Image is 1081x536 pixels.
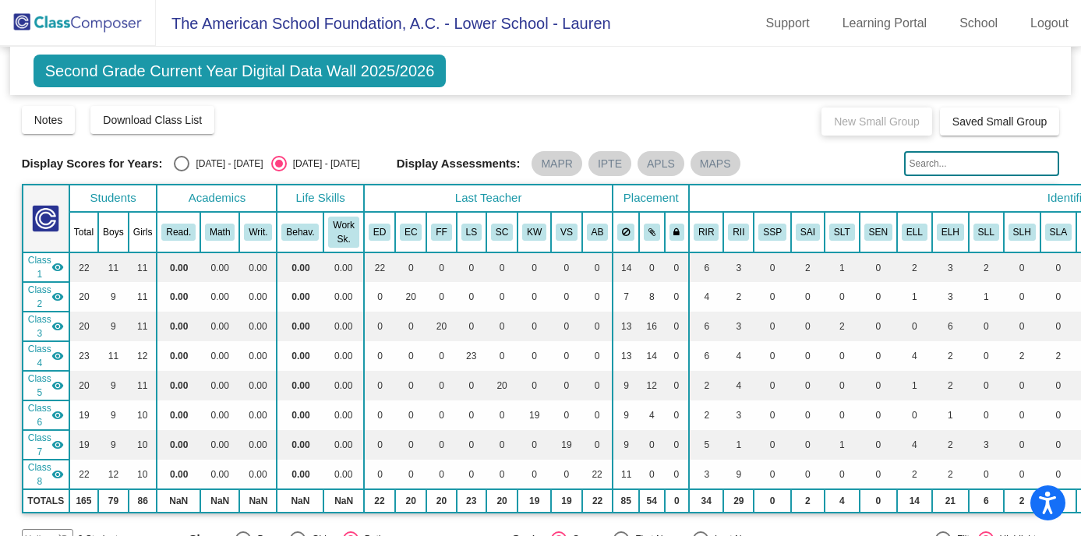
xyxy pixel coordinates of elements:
td: 0 [791,371,825,400]
td: 0.00 [157,341,200,371]
td: 2 [723,282,754,312]
mat-chip: APLS [638,151,684,176]
td: 0.00 [239,282,277,312]
td: 0 [969,341,1004,371]
td: 12 [129,341,157,371]
td: 6 [689,341,723,371]
td: 9 [98,430,129,460]
td: 0 [426,252,456,282]
td: 0 [754,252,791,282]
span: Class 1 [28,253,51,281]
span: Class 6 [28,401,51,429]
td: 0.00 [277,312,323,341]
th: Kaylie Woodul [518,212,551,252]
td: 1 [897,282,932,312]
td: 6 [932,312,969,341]
td: 0 [582,400,613,430]
td: 1 [969,282,1004,312]
th: Student Success Plan [754,212,791,252]
td: 0 [395,312,426,341]
td: 11 [129,312,157,341]
mat-icon: visibility [51,409,64,421]
button: SC [491,224,513,241]
td: 23 [69,341,98,371]
td: 9 [98,282,129,312]
td: 19 [69,430,98,460]
td: 4 [639,400,665,430]
button: ELL [902,224,927,241]
div: [DATE] - [DATE] [287,157,360,171]
td: 0 [665,282,690,312]
td: 0 [518,371,551,400]
td: 1 [932,400,969,430]
td: 6 [689,252,723,282]
td: 0.00 [200,430,239,460]
button: Read. [161,224,196,241]
td: 0 [825,341,860,371]
td: 0 [395,341,426,371]
td: 0.00 [277,400,323,430]
a: Support [754,11,822,36]
th: English Language Learner (Low) [897,212,932,252]
td: 0 [969,312,1004,341]
td: 0 [1040,400,1076,430]
mat-chip: MAPS [691,151,740,176]
th: Emma Cranley [395,212,426,252]
td: 0 [582,282,613,312]
td: 0 [1004,252,1040,282]
td: 11 [98,341,129,371]
td: 0.00 [239,341,277,371]
td: 3 [723,400,754,430]
td: 0 [518,282,551,312]
td: 0.00 [200,282,239,312]
td: 0 [860,252,897,282]
button: Math [205,224,235,241]
td: 11 [129,282,157,312]
a: Logout [1018,11,1081,36]
td: 0 [486,282,518,312]
td: 0 [364,282,395,312]
td: 0 [457,400,486,430]
td: 0.00 [239,400,277,430]
td: 0.00 [277,252,323,282]
td: 0 [791,282,825,312]
span: Download Class List [103,114,202,126]
td: 19 [69,400,98,430]
th: Alexandra Baker [582,212,613,252]
td: 1 [897,371,932,400]
td: 0 [582,252,613,282]
td: 0 [665,400,690,430]
button: SAI [796,224,820,241]
td: 4 [723,341,754,371]
td: Lisa Stewart - 2D [23,341,69,371]
td: 2 [932,341,969,371]
td: 0 [551,400,582,430]
button: Behav. [281,224,319,241]
button: LS [461,224,482,241]
td: 0.00 [200,371,239,400]
input: Search... [904,151,1060,176]
td: 0 [457,312,486,341]
th: Placement [613,185,689,212]
button: SLH [1009,224,1036,241]
td: 0 [582,371,613,400]
td: 20 [69,282,98,312]
td: 0 [1004,282,1040,312]
td: 2 [689,371,723,400]
td: 11 [129,371,157,400]
td: 0.00 [157,371,200,400]
td: 0.00 [239,252,277,282]
td: 9 [613,371,639,400]
td: 23 [457,341,486,371]
td: 0.00 [323,430,363,460]
span: Class 4 [28,342,51,370]
mat-chip: IPTE [588,151,631,176]
td: 0 [860,282,897,312]
td: 0 [897,312,932,341]
td: 4 [897,341,932,371]
div: [DATE] - [DATE] [189,157,263,171]
td: 0 [395,252,426,282]
button: SEN [864,224,892,241]
td: 2 [689,400,723,430]
td: 9 [613,400,639,430]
